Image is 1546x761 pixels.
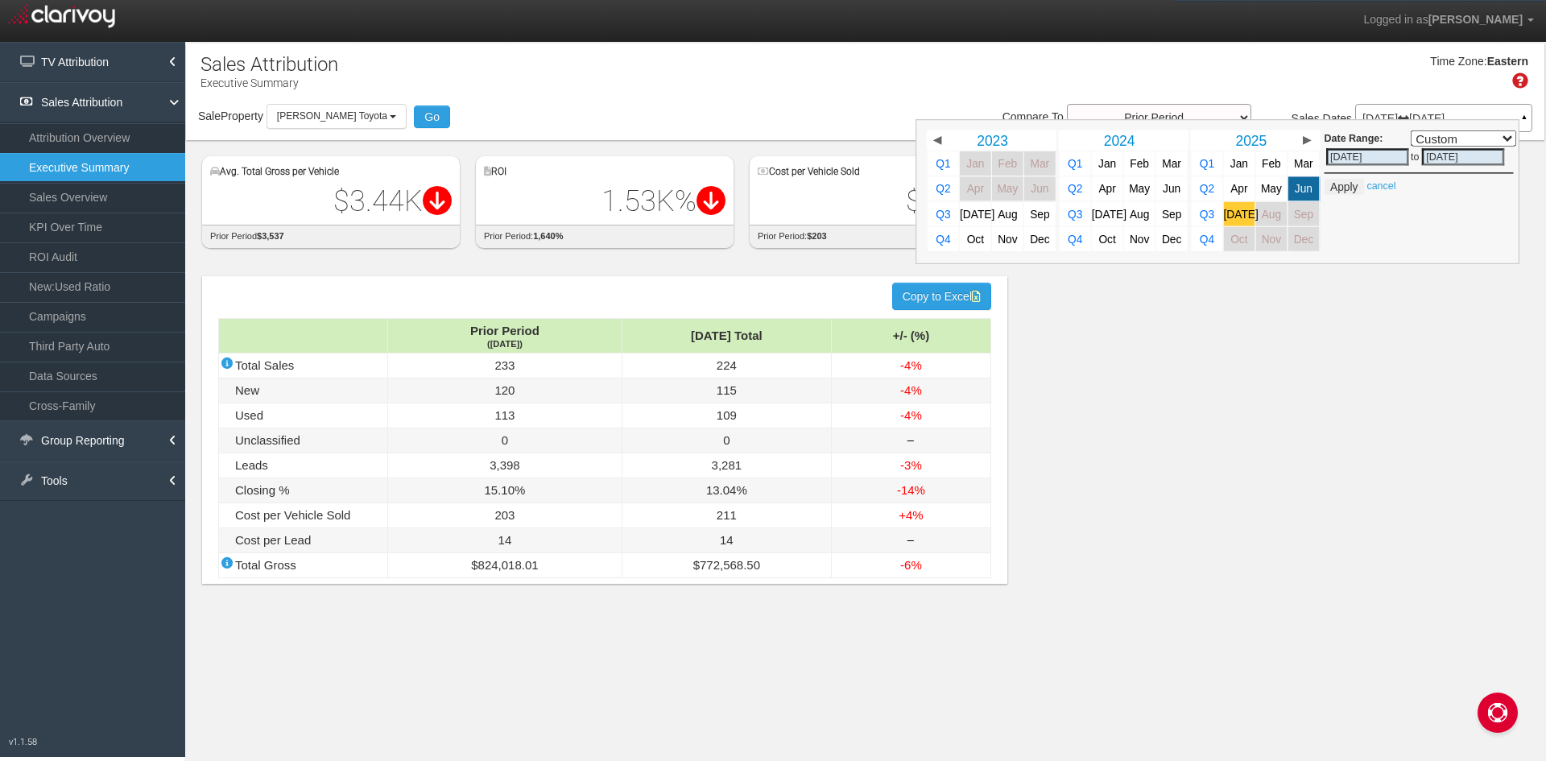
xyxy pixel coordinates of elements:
td: ‒ [831,528,990,553]
span: May [997,183,1018,195]
td: 115 [622,378,831,403]
p: Executive Summary [200,70,338,91]
a: Aug [992,202,1023,226]
span: Feb [998,158,1018,170]
span: Apr [1098,183,1115,195]
span: May [1129,183,1150,195]
a: Aug [1124,202,1155,226]
td: -4% [831,403,990,428]
span: Nov [1262,233,1281,245]
a: Nov [1124,227,1155,251]
span: Total Sales [235,358,294,372]
a: 2024 [1074,130,1165,151]
a: Q4 [1192,227,1223,251]
span: 2025 [1235,132,1267,148]
a: Q1 [1060,151,1091,176]
span: Dates [1323,112,1353,125]
span: $3.44K [333,184,452,218]
span: Jan [966,158,984,170]
a: Oct [1092,227,1123,251]
strong: $3,537 [257,231,284,241]
span: Sep [1294,208,1313,220]
td: Leads [219,453,388,478]
a: Mar [1024,151,1056,176]
span: Mar [1162,158,1181,170]
a: Aug [1256,202,1288,226]
a: Jun [1024,176,1056,201]
span: Q2 [936,183,950,195]
td: 15.10% [388,478,622,503]
span: Jan [1098,158,1116,170]
a: ▶ [1296,130,1317,151]
i: Difference: $-108.00 [697,186,725,215]
td: $772,568.50 [622,553,831,578]
a: [DATE] [960,202,991,226]
span: [PERSON_NAME] Toyota [277,110,387,122]
span: Aug [1130,208,1149,220]
div: Eastern [1487,54,1528,70]
td: 14 [388,528,622,553]
td: -4% [831,354,990,378]
span: Sep [1162,208,1181,220]
span: Q3 [936,208,950,220]
td: New [219,378,388,403]
a: ◀ [927,130,947,151]
span: Q1 [1200,158,1214,170]
a: Q3 [1060,202,1091,226]
a: Dec [1024,227,1056,251]
b: Date Range: [1325,132,1383,143]
span: Jun [1163,183,1180,195]
span: $211 [906,184,999,218]
a: Q3 [928,202,959,226]
td: $824,018.01 [388,553,622,578]
td: -4% [831,378,990,403]
span: Mar [1031,158,1050,170]
span: Q2 [1200,183,1214,195]
a: cancel [1366,180,1395,192]
span: Aug [1262,208,1281,220]
span: Logged in as [1363,13,1428,26]
span: Oct [967,233,984,245]
td: 0 [622,428,831,453]
a: Oct [1224,227,1255,251]
td: Used [219,403,388,428]
span: Q1 [936,158,950,170]
div: ([DATE]) [404,339,606,349]
td: -6% [831,553,990,578]
span: Jun [1031,183,1048,195]
div: prior period: [750,225,1007,248]
td: Cost per Lead [219,528,388,553]
a: Feb [1124,151,1155,176]
a: Q1 [1192,151,1223,176]
td: 224 [622,354,831,378]
span: Q2 [1068,183,1082,195]
a: Jan [1092,151,1123,176]
a: Jun [1288,176,1320,201]
a: Nov [992,227,1023,251]
td: Cost per Vehicle Sold [219,503,388,528]
a: 2025 [1206,130,1297,151]
a: Sep [1024,202,1056,226]
span: [DATE] [1092,208,1126,220]
span: [PERSON_NAME] [1428,13,1523,26]
td: 3,398 [388,453,622,478]
td: Unclassified [219,428,388,453]
span: [DATE] [960,208,994,220]
span: 2024 [1104,132,1135,148]
span: Q3 [1068,208,1082,220]
div: Time Zone: [1424,54,1486,70]
a: Mar [1156,151,1188,176]
span: Aug [998,208,1017,220]
td: 109 [622,403,831,428]
button: [PERSON_NAME] Toyota [267,104,407,129]
td: 14 [622,528,831,553]
span: Apr [1230,183,1247,195]
h1: Sales Attribution [200,54,338,75]
a: Apr [960,176,991,201]
td: Prior Period [388,319,622,354]
a: Jun [1156,176,1188,201]
span: Nov [1130,233,1149,245]
span: Sales [1292,112,1320,125]
span: Q1 [1068,158,1082,170]
td: 113 [388,403,622,428]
